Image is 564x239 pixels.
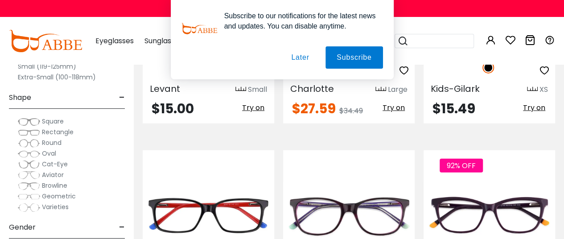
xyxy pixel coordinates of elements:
span: Levant [150,82,180,95]
img: Rectangle.png [18,128,40,137]
span: Gender [9,217,36,238]
button: Later [280,46,320,69]
div: Subscribe to our notifications for the latest news and updates. You can disable anytime. [217,11,383,31]
span: Kids-Gilark [431,82,480,95]
img: Oval.png [18,149,40,158]
img: Cat-Eye.png [18,160,40,169]
span: Round [42,138,62,147]
button: Subscribe [325,46,383,69]
span: Browline [42,181,67,190]
span: Cat-Eye [42,160,68,169]
img: Round.png [18,139,40,148]
img: Geometric.png [18,192,40,201]
span: $34.49 [339,106,363,116]
span: - [119,87,125,108]
span: Varieties [42,202,69,211]
span: Square [42,117,64,126]
button: Try on [380,102,408,114]
span: Try on [383,103,405,113]
div: Small [248,84,267,95]
button: Try on [239,102,267,114]
span: Shape [9,87,31,108]
span: Try on [523,103,545,113]
img: size ruler [235,87,246,93]
img: Varieties.png [18,203,40,212]
span: Try on [242,103,264,113]
span: Oval [42,149,56,158]
img: size ruler [375,87,386,93]
span: 92% OFF [440,159,483,173]
img: Square.png [18,117,40,126]
img: Browline.png [18,181,40,190]
span: $15.49 [432,99,475,118]
img: size ruler [527,87,538,93]
span: Geometric [42,192,76,201]
div: Large [388,84,408,95]
span: - [119,217,125,238]
span: $15.00 [152,99,194,118]
span: $27.59 [292,99,336,118]
span: Rectangle [42,128,74,136]
button: Try on [520,102,548,114]
span: Aviator [42,170,64,179]
img: notification icon [181,11,217,46]
div: XS [539,84,548,95]
img: Aviator.png [18,171,40,180]
span: Charlotte [290,82,334,95]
